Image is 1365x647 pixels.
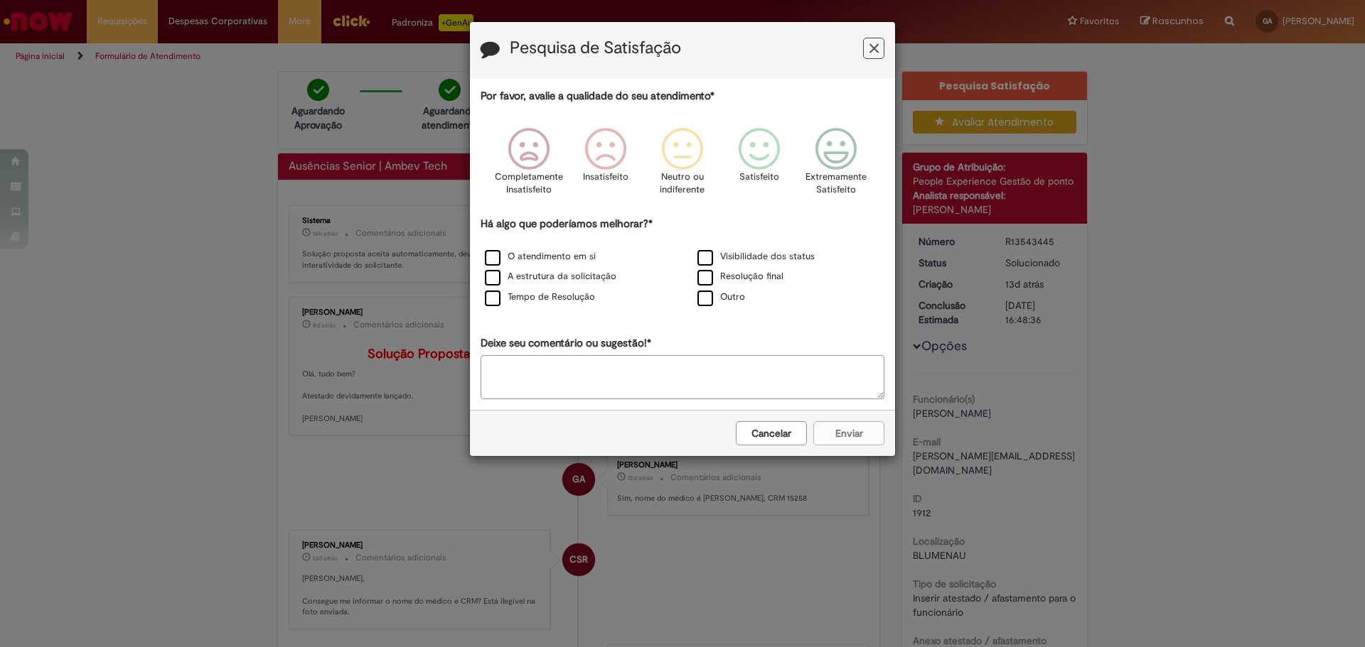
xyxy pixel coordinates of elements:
[485,270,616,283] label: A estrutura da solicitação
[646,117,719,214] div: Neutro ou indiferente
[657,170,708,197] p: Neutro ou indiferente
[723,117,796,214] div: Satisfeito
[697,270,783,283] label: Resolução final
[800,117,872,214] div: Extremamente Satisfeito
[481,336,651,351] label: Deixe seu comentário ou sugestão!*
[485,250,596,263] label: O atendimento em si
[697,290,745,304] label: Outro
[495,170,563,197] p: Completamente Insatisfeito
[485,290,595,304] label: Tempo de Resolução
[481,89,714,104] label: Por favor, avalie a qualidade do seu atendimento*
[739,170,779,184] p: Satisfeito
[583,170,628,184] p: Insatisfeito
[492,117,564,214] div: Completamente Insatisfeito
[736,421,807,445] button: Cancelar
[510,39,681,58] label: Pesquisa de Satisfação
[697,250,815,263] label: Visibilidade dos status
[569,117,642,214] div: Insatisfeito
[481,217,884,308] div: Há algo que poderíamos melhorar?*
[805,170,867,197] p: Extremamente Satisfeito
